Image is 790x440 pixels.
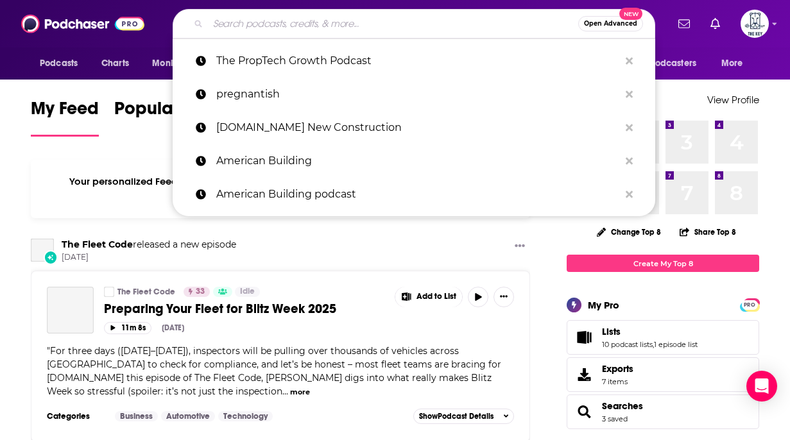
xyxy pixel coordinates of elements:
span: New [619,8,642,20]
a: 33 [184,287,210,297]
a: Show notifications dropdown [673,13,695,35]
span: " [47,345,501,397]
a: Business [115,411,158,421]
button: open menu [31,51,94,76]
a: Preparing Your Fleet for Blitz Week 2025 [104,301,386,317]
a: Preparing Your Fleet for Blitz Week 2025 [47,287,94,334]
p: American Building [216,144,619,178]
a: pregnantish [173,78,655,111]
a: [DOMAIN_NAME] New Construction [173,111,655,144]
span: More [721,55,743,72]
span: Lists [602,326,621,337]
img: Podchaser - Follow, Share and Rate Podcasts [21,12,144,36]
span: , [653,340,654,349]
a: View Profile [707,94,759,106]
button: open menu [143,51,214,76]
span: Exports [571,366,597,384]
span: Show Podcast Details [419,412,494,421]
a: 10 podcast lists [602,340,653,349]
a: The Fleet Code [62,239,133,250]
span: Lists [567,320,759,355]
div: Open Intercom Messenger [746,371,777,402]
a: Exports [567,357,759,392]
button: 11m 8s [104,322,151,334]
span: PRO [742,300,757,310]
button: ShowPodcast Details [413,409,515,424]
a: The Fleet Code [117,287,175,297]
span: 7 items [602,377,633,386]
a: Lists [571,328,597,346]
button: open menu [712,51,759,76]
div: Your personalized Feed is curated based on the Podcasts, Creators, Users, and Lists that you Follow. [31,160,530,218]
button: Show More Button [395,287,462,307]
a: Searches [602,400,643,412]
div: My Pro [588,299,619,311]
span: 33 [196,285,205,298]
p: pregnantish [216,78,619,111]
button: Open AdvancedNew [578,16,643,31]
span: Podcasts [40,55,78,72]
a: The PropTech Growth Podcast [173,44,655,78]
a: 3 saved [602,414,628,423]
span: Searches [567,394,759,429]
button: Change Top 8 [589,224,669,240]
a: Idle [235,287,260,297]
div: New Episode [44,250,58,264]
a: Lists [602,326,698,337]
input: Search podcasts, credits, & more... [208,13,578,34]
button: open menu [626,51,715,76]
a: Technology [218,411,273,421]
span: Logged in as TheKeyPR [741,10,769,38]
h3: released a new episode [62,239,236,251]
p: American Building podcast [216,178,619,211]
div: [DATE] [162,323,184,332]
span: Idle [240,285,255,298]
button: Show More Button [494,287,514,307]
button: Share Top 8 [679,219,737,244]
span: [DATE] [62,252,236,263]
a: Searches [571,403,597,421]
span: Charts [101,55,129,72]
p: Realtor.com New Construction [216,111,619,144]
a: PRO [742,300,757,309]
p: The PropTech Growth Podcast [216,44,619,78]
button: Show profile menu [741,10,769,38]
span: Add to List [416,292,456,301]
span: Monitoring [152,55,198,72]
a: My Feed [31,97,99,137]
a: Popular Feed [114,97,223,137]
a: The Fleet Code [31,239,54,262]
span: Open Advanced [584,21,637,27]
span: Exports [602,363,633,375]
a: Show notifications dropdown [705,13,725,35]
span: Popular Feed [114,97,223,127]
img: User Profile [741,10,769,38]
a: Charts [93,51,137,76]
div: Search podcasts, credits, & more... [173,9,655,38]
a: 1 episode list [654,340,698,349]
a: American Building [173,144,655,178]
a: Create My Top 8 [567,255,759,272]
span: For Podcasters [635,55,696,72]
span: ... [282,385,288,397]
button: more [290,387,310,398]
span: For three days ([DATE]–[DATE]), inspectors will be pulling over thousands of vehicles across [GEO... [47,345,501,397]
a: The Fleet Code [104,287,114,297]
button: Show More Button [510,239,530,255]
a: Automotive [161,411,215,421]
a: American Building podcast [173,178,655,211]
span: Preparing Your Fleet for Blitz Week 2025 [104,301,336,317]
span: My Feed [31,97,99,127]
h3: Categories [47,411,105,421]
